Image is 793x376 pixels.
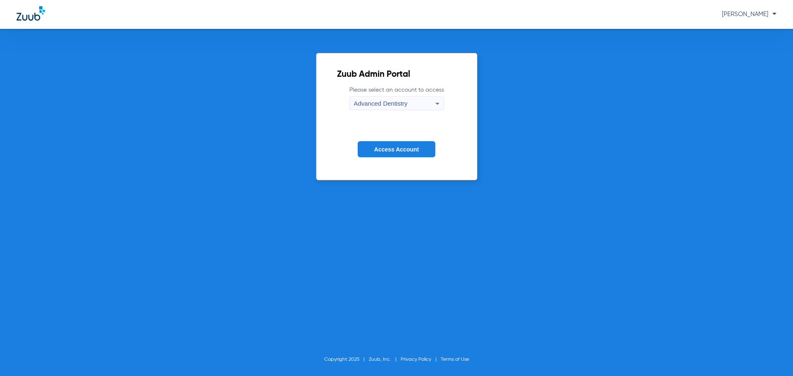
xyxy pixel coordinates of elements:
[374,146,419,153] span: Access Account
[337,71,456,79] h2: Zuub Admin Portal
[324,355,369,364] li: Copyright 2025
[722,11,776,17] span: [PERSON_NAME]
[17,6,45,21] img: Zuub Logo
[401,357,431,362] a: Privacy Policy
[354,100,408,107] span: Advanced Dentistry
[349,86,444,110] label: Please select an account to access
[358,141,435,157] button: Access Account
[441,357,469,362] a: Terms of Use
[369,355,401,364] li: Zuub, Inc.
